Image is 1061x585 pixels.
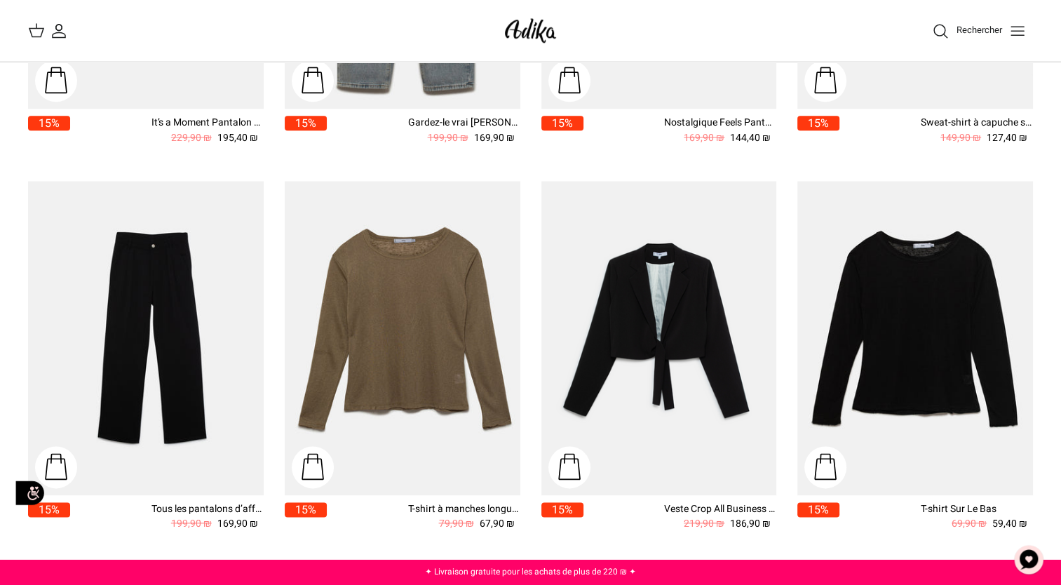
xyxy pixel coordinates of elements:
[28,116,70,146] a: 15%
[541,181,777,495] a: Veste Crop All Business Tailored
[1002,15,1033,46] button: Basculer le menu
[501,14,560,47] img: Adika IL
[952,516,987,532] span: 69,90 ₪
[797,502,839,532] a: 15%
[992,516,1027,532] span: 59,40 ₪
[217,130,258,146] span: 195,40 ₪
[70,116,264,146] a: It’s a Moment Pantalon en denim coupe large | AMPLE 195,40 ₪ 229,90 ₪
[921,502,1033,517] div: T-shirt Sur Le Bas
[327,502,520,532] a: T-shirt à manches longues [PERSON_NAME] 67,90 ₪ 79,90 ₪
[408,116,520,130] div: Gardez-le vrai [PERSON_NAME]
[217,516,258,532] span: 169,90 ₪
[664,116,776,130] div: Nostalgique Feels Pantalon large en velours côtelé
[28,181,264,495] a: Tous les pantalons d’affaires
[839,116,1033,146] a: Sweat-shirt à capuche surdimensionné Star Power 127,40 ₪ 149,90 ₪
[797,502,839,517] span: 15%
[684,516,724,532] span: 219,90 ₪
[70,502,264,532] a: Tous les pantalons d’affaires 169,90 ₪ 199,90 ₪
[171,130,212,146] span: 229,90 ₪
[583,116,777,146] a: Nostalgique Feels Pantalon large en velours côtelé 144,40 ₪ 169,90 ₪
[285,502,327,517] span: 15%
[932,22,1002,39] a: Rechercher
[1008,539,1050,581] button: Bavarder
[987,130,1027,146] span: 127,40 ₪
[285,116,327,146] a: 15%
[28,116,70,130] span: 15%
[797,116,839,146] a: 15%
[28,502,70,532] a: 15%
[541,116,583,146] a: 15%
[583,502,777,532] a: Veste Crop All Business Tailored 186,90 ₪ 219,90 ₪
[957,23,1002,36] span: Rechercher
[684,130,724,146] span: 169,90 ₪
[285,116,327,130] span: 15%
[171,516,212,532] span: 199,90 ₪
[151,116,264,130] div: It’s a Moment Pantalon en denim coupe large | AMPLE
[285,502,327,532] a: 15%
[664,502,776,517] div: Veste Crop All Business Tailored
[428,130,468,146] span: 199,90 ₪
[480,516,515,532] span: 67,90 ₪
[45,22,67,39] a: Mon compte
[541,116,583,130] span: 15%
[730,130,771,146] span: 144,40 ₪
[541,502,583,532] a: 15%
[797,116,839,130] span: 15%
[151,502,264,517] div: Tous les pantalons d’affaires
[839,502,1033,532] a: T-shirt Sur Le Bas 59,40 ₪ 69,90 ₪
[797,181,1033,495] a: T-shirt Sur Le Bas
[439,516,474,532] span: 79,90 ₪
[425,565,636,578] a: ✦ Livraison gratuite pour les achats de plus de 220 ₪ ✦
[541,502,583,517] span: 15%
[28,502,70,517] span: 15%
[730,516,771,532] span: 186,90 ₪
[11,473,49,512] img: accessibility_icon02.svg
[285,181,520,495] a: T-shirt à manches longues Sandy Dunes
[921,116,1033,130] div: Sweat-shirt à capuche surdimensionné Star Power
[327,116,520,146] a: Gardez-le vrai [PERSON_NAME] 169,90 ₪ 199,90 ₪
[940,130,981,146] span: 149,90 ₪
[408,502,520,517] div: T-shirt à manches longues [PERSON_NAME]
[474,130,515,146] span: 169,90 ₪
